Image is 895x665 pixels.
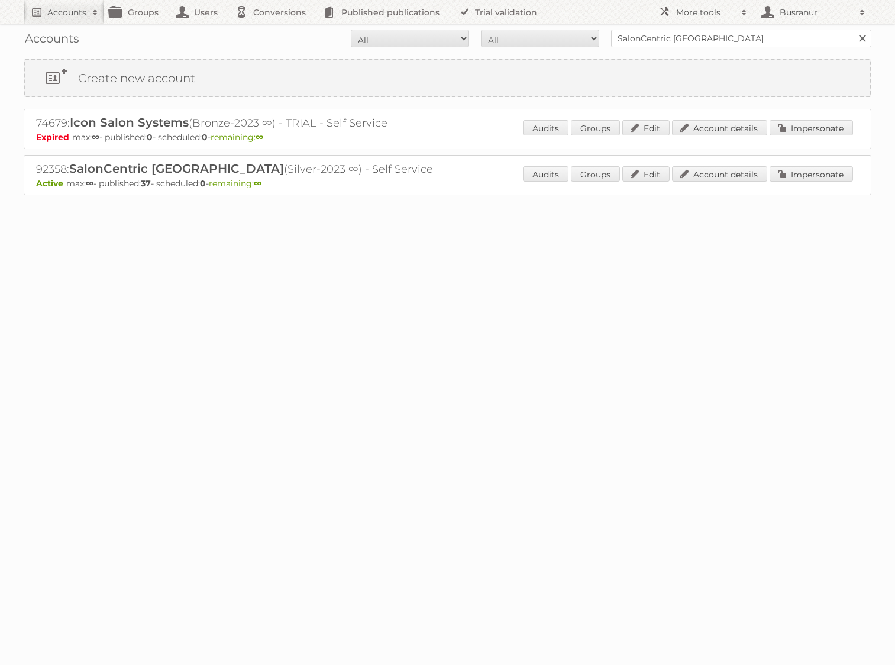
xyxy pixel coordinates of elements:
[523,166,568,182] a: Audits
[672,166,767,182] a: Account details
[622,120,670,135] a: Edit
[86,178,93,189] strong: ∞
[92,132,99,143] strong: ∞
[256,132,263,143] strong: ∞
[200,178,206,189] strong: 0
[209,178,261,189] span: remaining:
[770,120,853,135] a: Impersonate
[676,7,735,18] h2: More tools
[36,162,450,177] h2: 92358: (Silver-2023 ∞) - Self Service
[777,7,854,18] h2: Busranur
[202,132,208,143] strong: 0
[36,132,859,143] p: max: - published: - scheduled: -
[147,132,153,143] strong: 0
[141,178,151,189] strong: 37
[672,120,767,135] a: Account details
[47,7,86,18] h2: Accounts
[69,162,284,176] span: SalonCentric [GEOGRAPHIC_DATA]
[36,115,450,131] h2: 74679: (Bronze-2023 ∞) - TRIAL - Self Service
[25,60,870,96] a: Create new account
[211,132,263,143] span: remaining:
[36,178,859,189] p: max: - published: - scheduled: -
[770,166,853,182] a: Impersonate
[571,166,620,182] a: Groups
[622,166,670,182] a: Edit
[254,178,261,189] strong: ∞
[36,132,72,143] span: Expired
[571,120,620,135] a: Groups
[523,120,568,135] a: Audits
[36,178,66,189] span: Active
[70,115,189,130] span: Icon Salon Systems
